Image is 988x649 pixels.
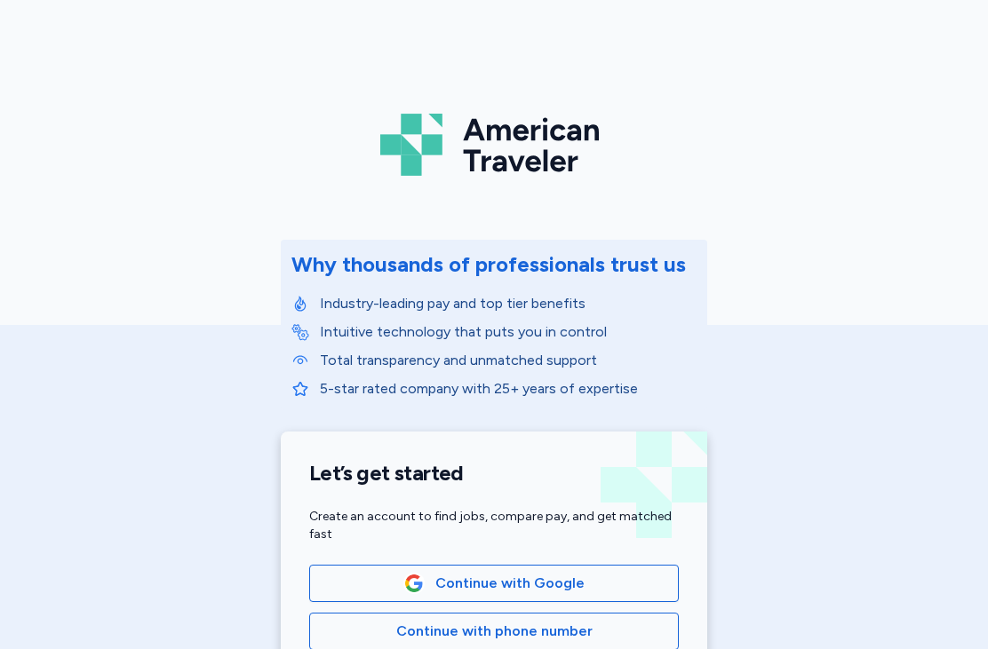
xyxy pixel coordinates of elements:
p: Intuitive technology that puts you in control [320,321,697,343]
span: Continue with phone number [396,621,593,642]
p: Total transparency and unmatched support [320,350,697,371]
div: Why thousands of professionals trust us [291,250,686,279]
p: Industry-leading pay and top tier benefits [320,293,697,314]
span: Continue with Google [435,573,585,594]
button: Google LogoContinue with Google [309,565,679,602]
h1: Let’s get started [309,460,679,487]
p: 5-star rated company with 25+ years of expertise [320,378,697,400]
div: Create an account to find jobs, compare pay, and get matched fast [309,508,679,543]
img: Logo [380,107,608,183]
img: Google Logo [404,574,424,593]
